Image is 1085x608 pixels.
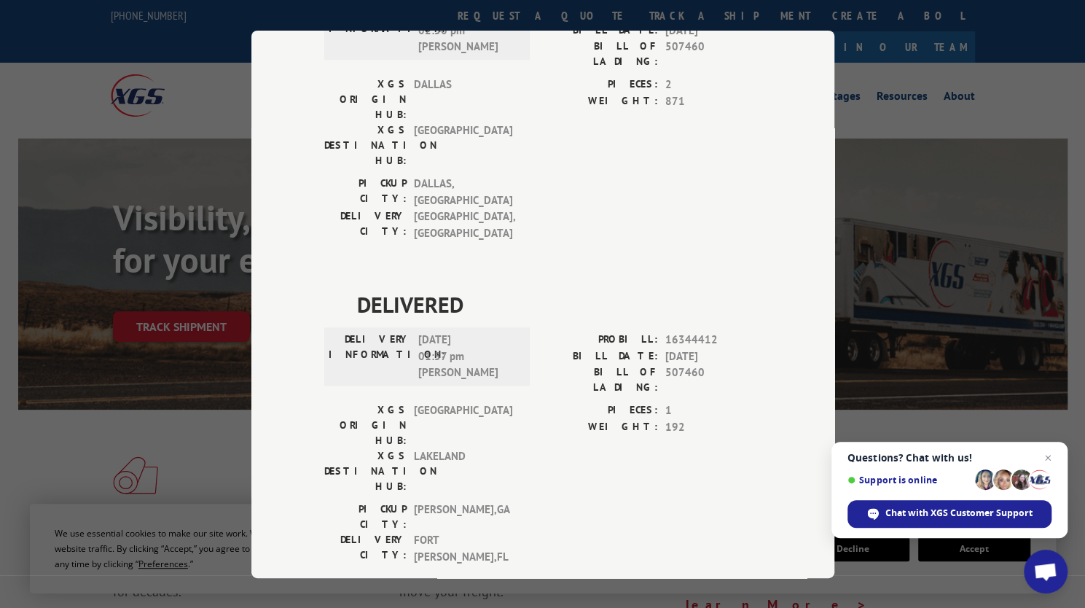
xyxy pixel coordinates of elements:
span: 16344412 [665,332,761,348]
span: 507460 [665,365,761,395]
span: [DATE] 02:50 pm [PERSON_NAME] [418,6,517,55]
span: LAKELAND [414,448,512,494]
label: PICKUP CITY: [324,502,407,532]
span: 507460 [665,39,761,69]
label: XGS DESTINATION HUB: [324,122,407,168]
span: Close chat [1039,449,1057,467]
label: BILL OF LADING: [543,365,658,395]
span: 1 [665,402,761,419]
span: DELIVERED [357,288,761,321]
div: Chat with XGS Customer Support [847,500,1051,528]
label: PIECES: [543,402,658,419]
span: [PERSON_NAME] , GA [414,502,512,532]
label: XGS DESTINATION HUB: [324,448,407,494]
span: 871 [665,93,761,109]
span: [DATE] 01:57 pm [PERSON_NAME] [418,332,517,381]
span: [DATE] [665,22,761,39]
label: PIECES: [543,77,658,93]
span: Support is online [847,475,970,486]
label: BILL DATE: [543,22,658,39]
span: 192 [665,418,761,435]
label: WEIGHT: [543,418,658,435]
label: DELIVERY CITY: [324,208,407,241]
label: WEIGHT: [543,93,658,109]
label: BILL DATE: [543,348,658,365]
span: [GEOGRAPHIC_DATA] [414,402,512,448]
span: Chat with XGS Customer Support [885,507,1033,520]
label: BILL OF LADING: [543,39,658,69]
label: PICKUP CITY: [324,176,407,208]
div: Open chat [1024,550,1068,593]
span: DALLAS , [GEOGRAPHIC_DATA] [414,176,512,208]
span: 2 [665,77,761,93]
span: [GEOGRAPHIC_DATA] [414,122,512,168]
label: DELIVERY INFORMATION: [329,6,411,55]
span: FORT [PERSON_NAME] , FL [414,532,512,565]
span: [DATE] [665,348,761,365]
label: DELIVERY INFORMATION: [329,332,411,381]
span: DALLAS [414,77,512,122]
label: XGS ORIGIN HUB: [324,402,407,448]
span: [GEOGRAPHIC_DATA] , [GEOGRAPHIC_DATA] [414,208,512,241]
label: DELIVERY CITY: [324,532,407,565]
span: Questions? Chat with us! [847,452,1051,464]
label: PROBILL: [543,332,658,348]
label: XGS ORIGIN HUB: [324,77,407,122]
